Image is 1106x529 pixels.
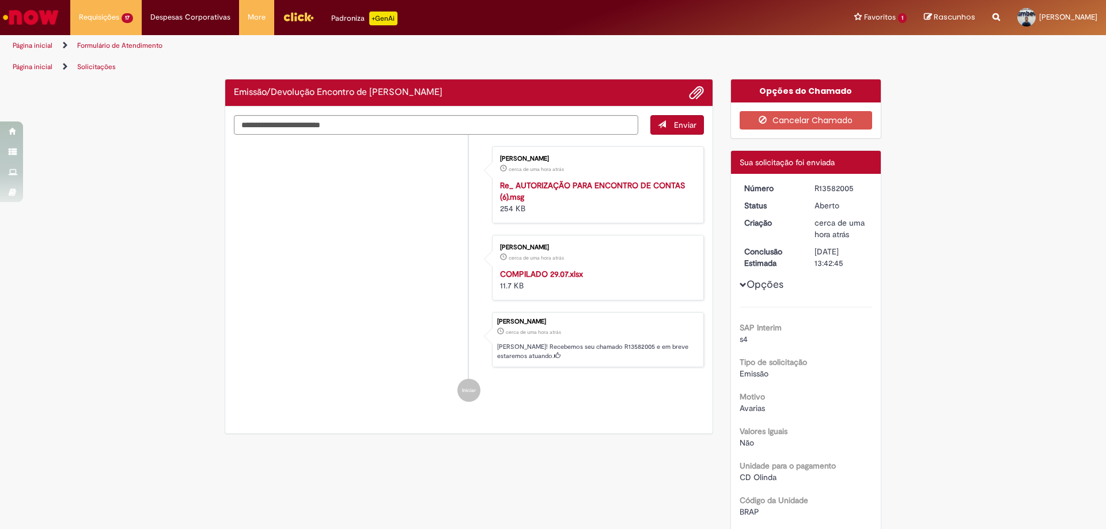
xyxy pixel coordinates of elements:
ul: Histórico de tíquete [234,135,704,413]
dt: Número [736,182,806,194]
div: Aberto [815,200,868,211]
div: 30/09/2025 14:42:40 [815,217,868,240]
a: COMPILADO 29.07.xlsx [500,269,583,279]
span: cerca de uma hora atrás [509,254,564,261]
span: [PERSON_NAME] [1039,12,1097,22]
b: Código da Unidade [740,495,808,505]
b: Tipo de solicitação [740,357,807,367]
span: Rascunhos [934,12,975,22]
div: [PERSON_NAME] [500,155,692,162]
time: 30/09/2025 14:42:36 [509,166,564,173]
dt: Conclusão Estimada [736,246,806,269]
span: 1 [898,13,907,23]
button: Enviar [650,115,704,135]
div: Opções do Chamado [731,79,881,102]
div: R13582005 [815,182,868,194]
span: Requisições [79,12,119,23]
p: [PERSON_NAME]! Recebemos seu chamado R13582005 e em breve estaremos atuando. [497,342,698,360]
p: +GenAi [369,12,397,25]
span: 17 [122,13,133,23]
time: 30/09/2025 14:42:40 [506,329,561,336]
textarea: Digite sua mensagem aqui... [234,115,638,135]
ul: Trilhas de página [9,35,729,56]
ul: Trilhas de página [9,56,729,78]
span: Avarias [740,403,765,413]
span: Despesas Corporativas [150,12,230,23]
li: Jose Victor Vicente Araujo [234,312,704,367]
span: s4 [740,334,748,344]
h2: Emissão/Devolução Encontro de Contas Fornecedor Histórico de tíquete [234,87,442,98]
img: ServiceNow [1,6,60,29]
a: Re_ AUTORIZAÇÃO PARA ENCONTRO DE CONTAS (6).msg [500,180,685,202]
span: cerca de uma hora atrás [509,166,564,173]
span: cerca de uma hora atrás [815,218,865,239]
dt: Criação [736,217,806,229]
a: Página inicial [13,62,52,71]
b: Valores Iguais [740,426,787,436]
a: Rascunhos [924,12,975,23]
span: Sua solicitação foi enviada [740,157,835,168]
time: 30/09/2025 14:42:35 [509,254,564,261]
dt: Status [736,200,806,211]
img: click_logo_yellow_360x200.png [283,8,314,25]
span: Não [740,437,754,448]
span: Favoritos [864,12,896,23]
a: Formulário de Atendimento [77,41,162,50]
span: Enviar [674,120,696,130]
button: Cancelar Chamado [740,111,873,130]
span: BRAP [740,507,759,517]
b: SAP Interim [740,322,782,333]
span: Emissão [740,368,768,379]
div: 11.7 KB [500,268,692,291]
span: CD Olinda [740,472,777,482]
b: Motivo [740,391,765,402]
a: Solicitações [77,62,116,71]
div: Padroniza [331,12,397,25]
div: [PERSON_NAME] [500,244,692,251]
div: [DATE] 13:42:45 [815,246,868,269]
div: [PERSON_NAME] [497,318,698,325]
button: Adicionar anexos [689,85,704,100]
span: More [248,12,266,23]
div: 254 KB [500,180,692,214]
span: cerca de uma hora atrás [506,329,561,336]
b: Unidade para o pagamento [740,461,836,471]
time: 30/09/2025 14:42:40 [815,218,865,239]
a: Página inicial [13,41,52,50]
